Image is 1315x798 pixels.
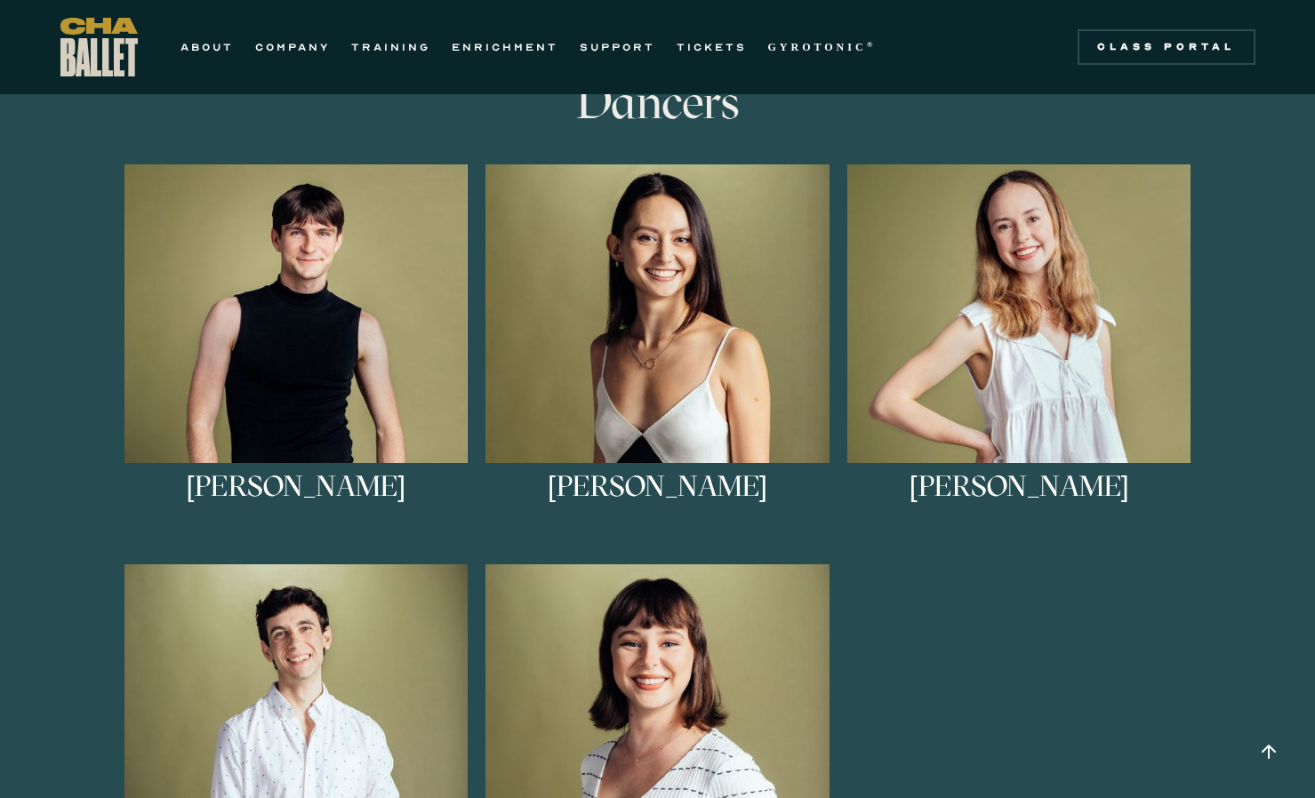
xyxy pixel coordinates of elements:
[60,18,138,76] a: home
[548,472,767,531] h3: [PERSON_NAME]
[847,164,1191,538] a: [PERSON_NAME]
[677,36,747,58] a: TICKETS
[768,36,877,58] a: GYROTONIC®
[1078,29,1255,65] a: Class Portal
[580,36,655,58] a: SUPPORT
[186,472,405,531] h3: [PERSON_NAME]
[485,164,830,538] a: [PERSON_NAME]
[867,40,877,49] sup: ®
[1088,40,1245,54] div: Class Portal
[910,472,1129,531] h3: [PERSON_NAME]
[351,36,430,58] a: TRAINING
[369,76,947,129] h3: Dancers
[180,36,234,58] a: ABOUT
[452,36,558,58] a: ENRICHMENT
[768,41,867,53] strong: GYROTONIC
[124,164,469,538] a: [PERSON_NAME]
[255,36,330,58] a: COMPANY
